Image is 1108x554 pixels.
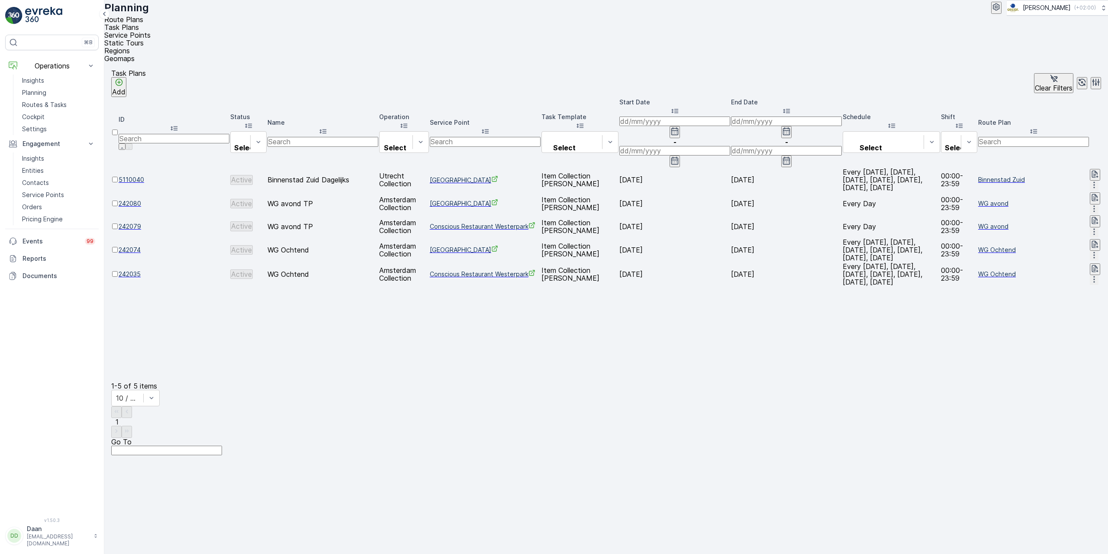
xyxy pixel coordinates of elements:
[119,199,229,208] a: 242080
[379,113,429,121] p: Operation
[541,172,619,188] p: Item Collection [PERSON_NAME]
[22,178,49,187] p: Contacts
[843,168,940,191] p: Every [DATE], [DATE], [DATE], [DATE], [DATE], [DATE], [DATE]
[430,269,541,279] a: Conscious Restaurant Westerpark
[545,144,583,152] p: Select
[22,113,45,121] p: Cockpit
[111,437,132,446] span: Go To
[731,238,842,262] td: [DATE]
[978,222,1089,231] a: WG avond
[731,168,842,191] td: [DATE]
[104,1,149,15] p: Planning
[978,270,1089,279] a: WG Ochtend
[119,175,229,184] span: 5110040
[87,238,93,245] p: 99
[23,272,95,280] p: Documents
[22,166,44,175] p: Entities
[619,117,730,126] input: dd/mm/yyyy
[843,262,940,286] p: Every [DATE], [DATE], [DATE], [DATE], [DATE], [DATE], [DATE]
[119,134,229,143] input: Search
[5,250,99,267] a: Reports
[104,31,151,39] span: Service Points
[19,177,99,189] a: Contacts
[22,100,67,109] p: Routes & Tasks
[267,223,378,230] p: WG avond TP
[230,221,253,231] button: Active
[111,69,146,77] p: Task Plans
[619,98,730,107] p: Start Date
[25,7,62,24] img: logo_light-DOdMpM7g.png
[978,246,1089,254] a: WG Ochtend
[267,118,378,127] p: Name
[379,242,429,258] p: Amsterdam Collection
[111,382,157,390] p: 1-5 of 5 items
[22,203,42,211] p: Orders
[1007,3,1019,13] img: basis-logo_rgb2x.png
[379,266,429,282] p: Amsterdam Collection
[7,529,21,543] div: DD
[379,172,429,188] p: Utrecht Collection
[5,518,99,523] span: v 1.50.3
[619,146,730,156] input: dd/mm/yyyy
[430,137,541,146] input: Search
[231,270,252,278] p: Active
[731,192,842,214] td: [DATE]
[19,189,99,201] a: Service Points
[430,199,541,208] a: Conscious Hotel Westerpark
[23,62,81,70] p: Operations
[541,266,619,282] p: Item Collection [PERSON_NAME]
[23,254,95,263] p: Reports
[22,88,46,97] p: Planning
[84,39,93,46] p: ⌘B
[22,215,63,224] p: Pricing Engine
[430,199,541,208] span: [GEOGRAPHIC_DATA]
[941,113,977,121] p: Shift
[5,525,99,547] button: DDDaan[EMAIL_ADDRESS][DOMAIN_NAME]
[941,196,977,211] p: 00:00-23:59
[5,57,99,75] button: Operations
[430,118,541,127] p: Service Point
[1074,4,1096,11] p: ( +02:00 )
[119,222,229,231] span: 242079
[1023,3,1071,12] p: [PERSON_NAME]
[5,267,99,285] a: Documents
[978,199,1089,208] a: WG avond
[847,144,895,152] p: Select
[731,262,842,286] td: [DATE]
[843,200,940,207] p: Every Day
[119,270,229,279] span: 242035
[941,242,977,258] p: 00:00-23:59
[619,138,730,146] p: -
[430,222,541,231] a: Conscious Restaurant Westerpark
[19,201,99,213] a: Orders
[267,270,378,278] p: WG Ochtend
[19,123,99,135] a: Settings
[230,199,253,208] button: Active
[231,176,252,184] p: Active
[27,533,89,547] p: [EMAIL_ADDRESS][DOMAIN_NAME]
[383,144,407,152] p: Select
[619,238,730,262] td: [DATE]
[19,75,99,87] a: Insights
[111,77,126,97] button: Add
[541,242,619,258] p: Item Collection [PERSON_NAME]
[941,266,977,282] p: 00:00-23:59
[430,175,541,185] span: [GEOGRAPHIC_DATA]
[541,219,619,234] p: Item Collection [PERSON_NAME]
[978,137,1089,146] input: Search
[231,222,252,230] p: Active
[541,113,619,121] p: Task Template
[5,233,99,250] a: Events99
[1034,73,1073,93] button: Clear Filters
[119,246,229,254] span: 242074
[230,269,253,279] button: Active
[843,113,940,121] p: Schedule
[19,111,99,123] a: Cockpit
[731,215,842,237] td: [DATE]
[619,192,730,214] td: [DATE]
